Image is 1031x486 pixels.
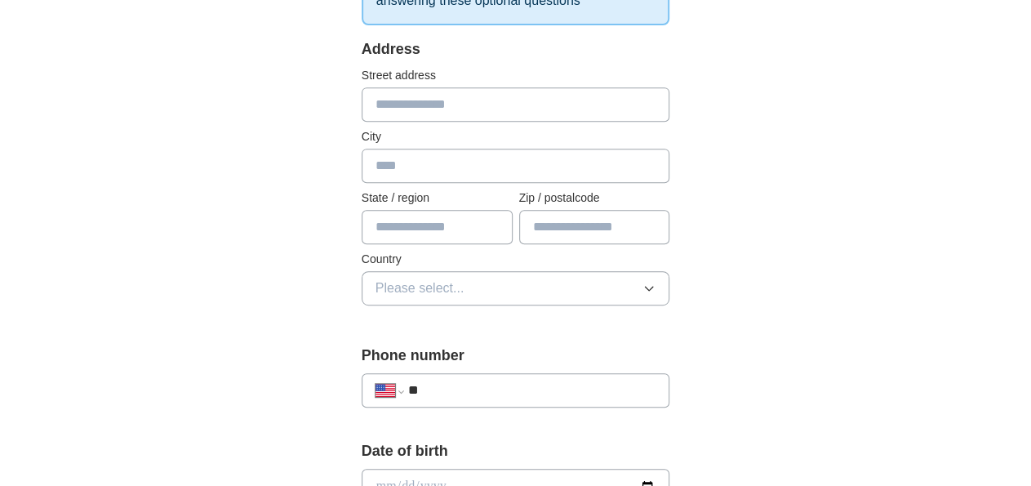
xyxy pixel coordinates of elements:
button: Please select... [362,271,670,305]
label: Street address [362,67,670,84]
div: Address [362,38,670,60]
label: State / region [362,189,513,207]
label: Country [362,251,670,268]
label: City [362,128,670,145]
label: Phone number [362,345,670,367]
span: Please select... [376,279,464,298]
label: Zip / postalcode [519,189,670,207]
label: Date of birth [362,440,670,462]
